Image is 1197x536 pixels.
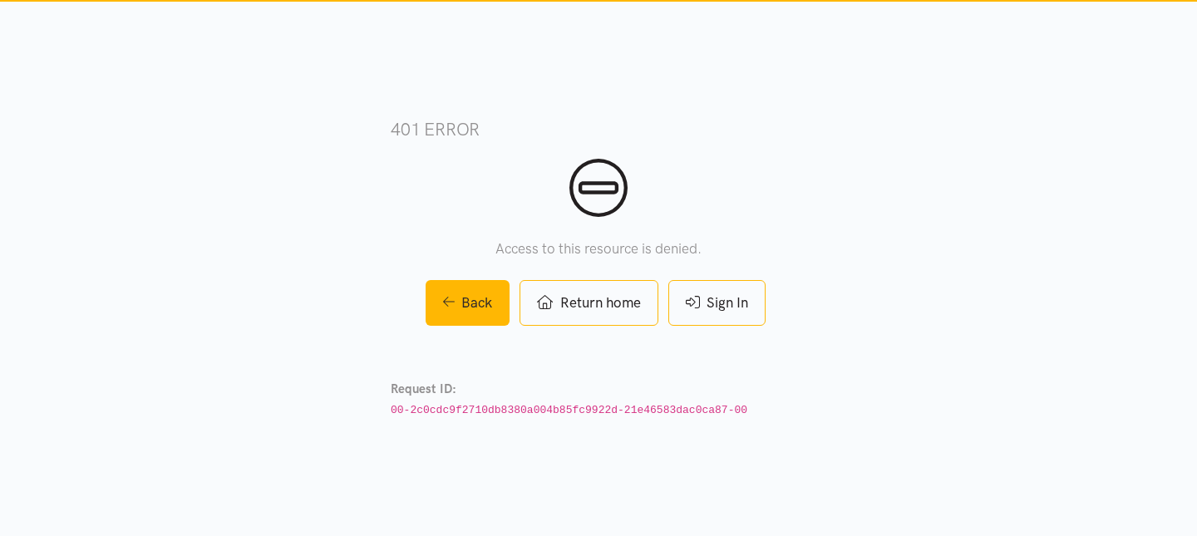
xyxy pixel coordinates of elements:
[391,381,456,396] strong: Request ID:
[391,238,806,260] p: Access to this resource is denied.
[391,117,806,141] h3: 401 error
[520,280,658,326] a: Return home
[668,280,766,326] a: Sign In
[391,404,747,416] code: 00-2c0cdc9f2710db8380a004b85fc9922d-21e46583dac0ca87-00
[426,280,510,326] a: Back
